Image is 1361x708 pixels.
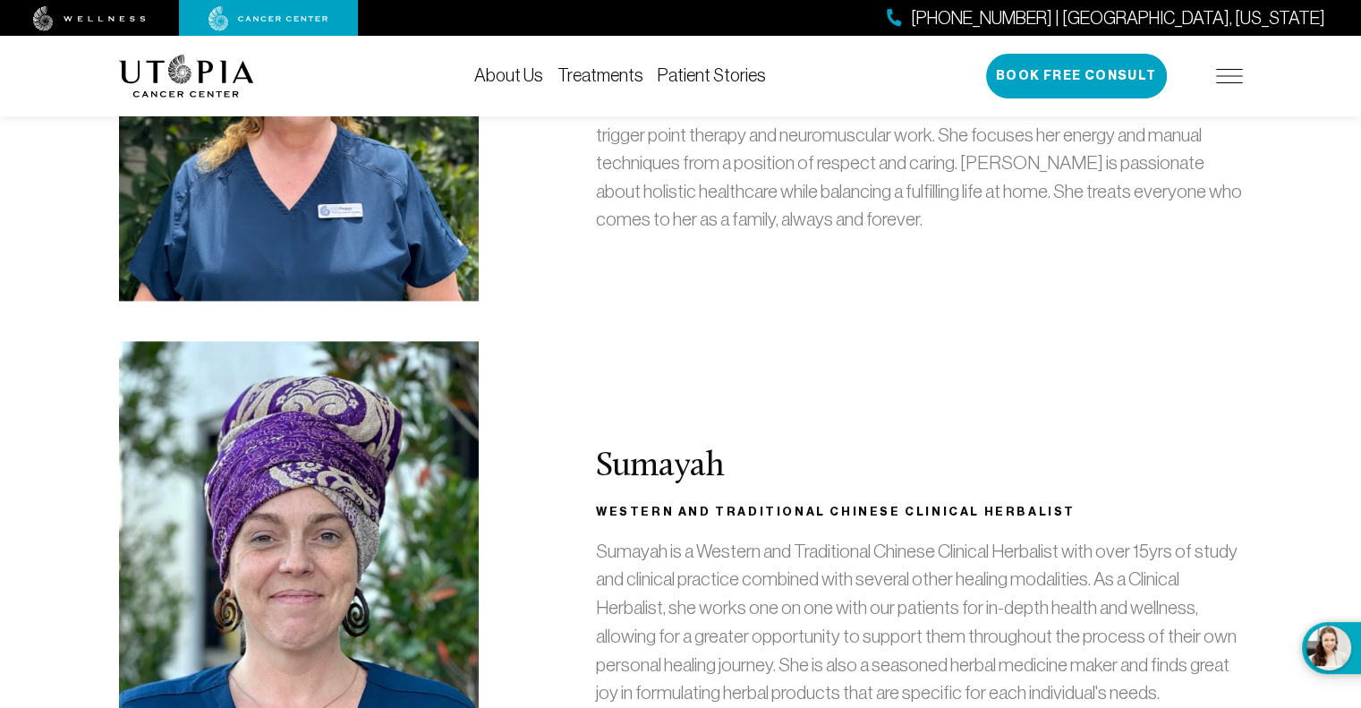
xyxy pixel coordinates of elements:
p: Sumayah is a Western and Traditional Chinese Clinical Herbalist with over 15yrs of study and clin... [596,537,1243,706]
a: Patient Stories [658,65,766,85]
h3: Western and Traditional Chinese Clinical Herbalist [596,501,1243,523]
img: icon-hamburger [1216,69,1243,83]
span: [PHONE_NUMBER] | [GEOGRAPHIC_DATA], [US_STATE] [911,5,1325,31]
button: Book Free Consult [986,54,1167,98]
a: [PHONE_NUMBER] | [GEOGRAPHIC_DATA], [US_STATE] [887,5,1325,31]
a: About Us [474,65,543,85]
img: wellness [33,6,146,31]
img: logo [119,55,254,98]
img: cancer center [208,6,328,31]
h2: Sumayah [596,448,1243,486]
p: [PERSON_NAME] is a key part of the Utopia team with over 27 years of experience in massage therap... [596,64,1243,234]
a: Treatments [557,65,643,85]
